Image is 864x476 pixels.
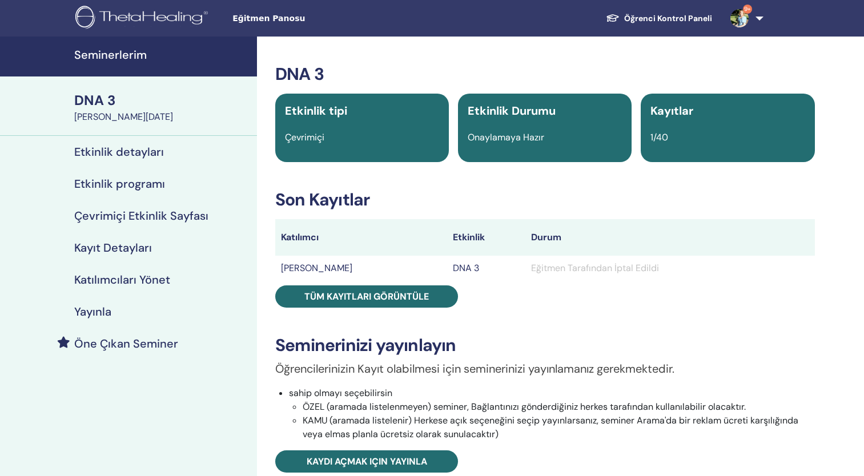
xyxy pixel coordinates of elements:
[304,291,429,302] span: Tüm kayıtları görüntüle
[275,219,447,256] th: Katılımcı
[75,6,212,31] img: logo.png
[525,219,815,256] th: Durum
[275,189,815,210] h3: Son Kayıtlar
[74,241,152,255] h4: Kayıt Detayları
[307,455,427,467] span: Kaydı açmak için yayınla
[275,335,815,356] h3: Seminerinizi yayınlayın
[275,360,815,377] p: Öğrencilerinizin Kayıt olabilmesi için seminerinizi yayınlamanız gerekmektedir.
[74,110,250,124] div: [PERSON_NAME][DATE]
[531,261,809,275] div: Eğitmen Tarafından İptal Edildi
[67,91,257,124] a: DNA 3[PERSON_NAME][DATE]
[743,5,752,14] span: 9+
[275,256,447,281] td: [PERSON_NAME]
[74,305,111,318] h4: Yayınla
[232,13,404,25] span: Eğitmen Panosu
[74,145,164,159] h4: Etkinlik detayları
[275,285,458,308] a: Tüm kayıtları görüntüle
[650,131,668,143] span: 1/40
[468,131,544,143] span: Onaylamaya Hazır
[597,8,721,29] a: Öğrenci Kontrol Paneli
[275,64,815,84] h3: DNA 3
[289,387,392,399] font: sahip olmayı seçebilirsin
[650,103,693,118] span: Kayıtlar
[606,13,620,23] img: graduation-cap-white.svg
[730,9,749,27] img: default.jpg
[285,103,347,118] span: Etkinlik tipi
[468,103,556,118] span: Etkinlik Durumu
[447,256,525,281] td: DNA 3
[285,131,324,143] span: Çevrimiçi
[275,450,458,473] a: Kaydı açmak için yayınla
[624,13,712,23] font: Öğrenci Kontrol Paneli
[74,337,178,350] h4: Öne Çıkan Seminer
[447,219,525,256] th: Etkinlik
[74,273,170,287] h4: Katılımcıları Yönet
[74,209,208,223] h4: Çevrimiçi Etkinlik Sayfası
[74,91,250,110] div: DNA 3
[303,400,815,414] li: ÖZEL (aramada listelenmeyen) seminer, Bağlantınızı gönderdiğiniz herkes tarafından kullanılabilir...
[303,414,815,441] li: KAMU (aramada listelenir) Herkese açık seçeneğini seçip yayınlarsanız, seminer Arama'da bir rekla...
[74,48,250,62] h4: Seminerlerim
[74,177,165,191] h4: Etkinlik programı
